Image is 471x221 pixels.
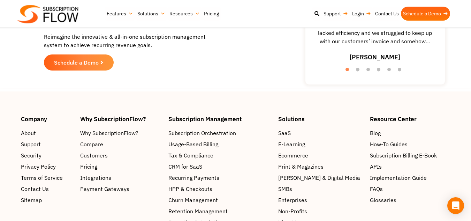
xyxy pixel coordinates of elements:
a: Sitemap [21,196,73,204]
a: Compare [80,140,161,148]
span: Print & Magazines [278,162,324,171]
a: Login [350,7,373,21]
span: CRM for SaaS [168,162,202,171]
h4: Subscription Management [168,116,271,122]
span: Terms of Service [21,174,63,182]
a: Subscription Orchestration [168,129,271,137]
span: SaaS [278,129,291,137]
span: Integrations [80,174,111,182]
a: Security [21,151,73,160]
p: Reimagine the innovative & all-in-one subscription management system to achieve recurring revenue... [44,32,218,49]
button: 4 of 6 [377,68,384,75]
a: Enterprises [278,196,363,204]
a: [PERSON_NAME] & Digital Media [278,174,363,182]
a: Contact Us [21,185,73,193]
button: 5 of 6 [387,68,394,75]
span: Compare [80,140,103,148]
span: Subscription Billing E-Book [370,151,437,160]
span: Privacy Policy [21,162,56,171]
h4: Why SubscriptionFlow? [80,116,161,122]
h3: [PERSON_NAME] [350,52,400,62]
a: Tax & Compliance [168,151,271,160]
a: About [21,129,73,137]
a: Churn Management [168,196,271,204]
a: Print & Magazines [278,162,363,171]
a: Resources [167,7,202,21]
a: Privacy Policy [21,162,73,171]
span: HPP & Checkouts [168,185,212,193]
span: E-Learning [278,140,305,148]
a: Non-Profits [278,207,363,215]
span: Subscription Orchestration [168,129,236,137]
a: CRM for SaaS [168,162,271,171]
a: Features [105,7,135,21]
a: SaaS [278,129,363,137]
span: Churn Management [168,196,218,204]
span: Support [21,140,41,148]
span: Usage-Based Billing [168,140,218,148]
span: Pricing [80,162,97,171]
a: HPP & Checkouts [168,185,271,193]
span: Recurring Payments [168,174,219,182]
a: Contact Us [373,7,401,21]
span: Sitemap [21,196,42,204]
button: 3 of 6 [366,68,373,75]
span: Glossaries [370,196,396,204]
span: Blog [370,129,381,137]
a: SMBs [278,185,363,193]
span: [PERSON_NAME] & Digital Media [278,174,360,182]
a: Implementation Guide [370,174,450,182]
a: APIs [370,162,450,171]
a: Pricing [202,7,221,21]
a: Why SubscriptionFlow? [80,129,161,137]
span: Schedule a Demo [54,60,99,65]
a: FAQs [370,185,450,193]
span: Security [21,151,41,160]
button: 6 of 6 [398,68,405,75]
a: Solutions [135,7,167,21]
a: Recurring Payments [168,174,271,182]
span: SMBs [278,185,292,193]
span: Contact Us [21,185,49,193]
span: Customers [80,151,108,160]
a: Payment Gateways [80,185,161,193]
span: Non-Profits [278,207,307,215]
a: Subscription Billing E-Book [370,151,450,160]
span: About [21,129,36,137]
span: Why SubscriptionFlow? [80,129,138,137]
h4: Company [21,116,73,122]
span: Payment Gateways [80,185,129,193]
span: How-To Guides [370,140,408,148]
a: Integrations [80,174,161,182]
h4: Solutions [278,116,363,122]
a: E-Learning [278,140,363,148]
a: How-To Guides [370,140,450,148]
button: 2 of 6 [356,68,363,75]
div: Open Intercom Messenger [447,197,464,214]
a: Pricing [80,162,161,171]
img: Subscriptionflow [17,5,78,23]
span: FAQs [370,185,383,193]
span: Implementation Guide [370,174,427,182]
button: 1 of 6 [345,68,352,75]
a: Glossaries [370,196,450,204]
span: Retention Management [168,207,228,215]
a: Retention Management [168,207,271,215]
a: Schedule a Demo [401,7,450,21]
a: Terms of Service [21,174,73,182]
a: Schedule a Demo [44,54,114,71]
h4: Resource Center [370,116,450,122]
a: Support [321,7,350,21]
span: Enterprises [278,196,307,204]
a: Ecommerce [278,151,363,160]
a: Usage-Based Billing [168,140,271,148]
a: Blog [370,129,450,137]
a: Customers [80,151,161,160]
span: APIs [370,162,382,171]
a: Support [21,140,73,148]
span: Ecommerce [278,151,308,160]
span: Tax & Compliance [168,151,213,160]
